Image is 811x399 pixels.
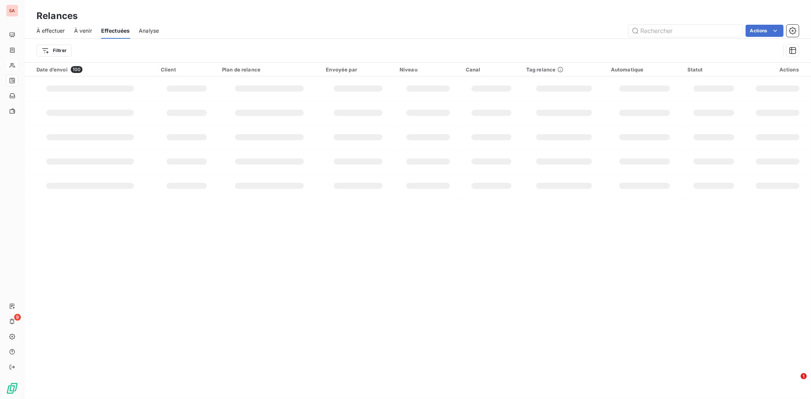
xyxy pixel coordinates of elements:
[400,66,457,73] div: Niveau
[14,314,21,321] span: 9
[326,66,390,73] div: Envoyée par
[628,25,743,37] input: Rechercher
[746,25,784,37] button: Actions
[785,373,803,391] iframe: Intercom live chat
[466,66,517,73] div: Canal
[749,66,799,73] div: Actions
[139,27,159,35] span: Analyse
[526,66,602,73] div: Tag relance
[101,27,130,35] span: Effectuées
[71,66,83,73] span: 100
[6,382,18,394] img: Logo LeanPay
[74,27,92,35] span: À venir
[37,9,78,23] h3: Relances
[161,66,176,73] span: Client
[222,66,317,73] div: Plan de relance
[37,44,71,57] button: Filtrer
[37,27,65,35] span: À effectuer
[687,66,740,73] div: Statut
[6,5,18,17] div: SA
[611,66,678,73] div: Automatique
[801,373,807,379] span: 1
[37,66,152,73] div: Date d’envoi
